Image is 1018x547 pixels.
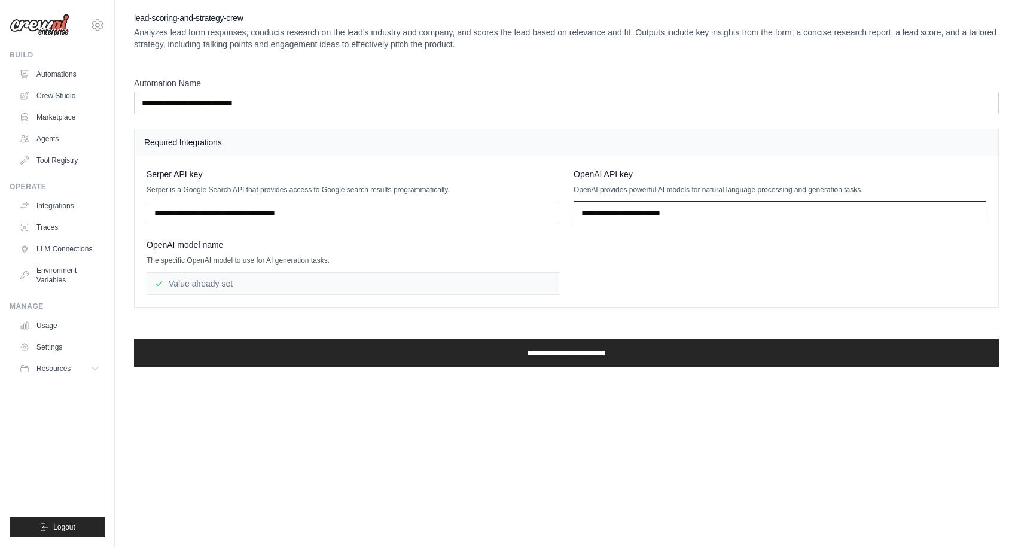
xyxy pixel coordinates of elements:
div: Value already set [147,272,559,295]
img: Logo [10,14,69,37]
div: Manage [10,302,105,311]
button: Resources [14,359,105,378]
h2: lead-scoring-and-strategy-crew [134,12,999,24]
a: LLM Connections [14,239,105,259]
a: Environment Variables [14,261,105,290]
a: Tool Registry [14,151,105,170]
a: Settings [14,338,105,357]
p: OpenAI provides powerful AI models for natural language processing and generation tasks. [574,185,986,195]
p: Serper is a Google Search API that provides access to Google search results programmatically. [147,185,559,195]
span: Resources [36,364,71,373]
div: Operate [10,182,105,192]
p: The specific OpenAI model to use for AI generation tasks. [147,256,559,265]
span: OpenAI API key [574,168,633,180]
span: Logout [53,522,75,532]
a: Crew Studio [14,86,105,105]
span: Serper API key [147,168,202,180]
p: Analyzes lead form responses, conducts research on the lead's industry and company, and scores th... [134,26,999,50]
a: Marketplace [14,108,105,127]
span: OpenAI model name [147,239,223,251]
a: Integrations [14,196,105,215]
a: Automations [14,65,105,84]
a: Agents [14,129,105,148]
h4: Required Integrations [144,136,989,148]
div: Build [10,50,105,60]
a: Traces [14,218,105,237]
label: Automation Name [134,77,999,89]
button: Logout [10,517,105,537]
iframe: Chat Widget [958,490,1018,547]
a: Usage [14,316,105,335]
